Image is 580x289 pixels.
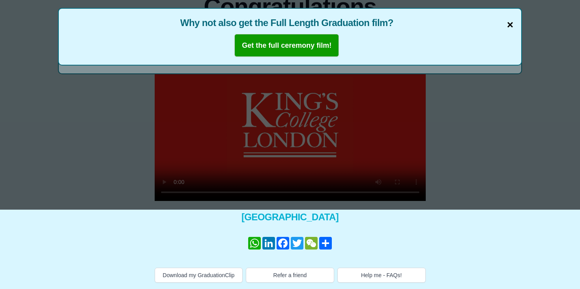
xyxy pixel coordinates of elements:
[155,268,243,283] button: Download my GraduationClip
[67,17,513,29] span: Why not also get the Full Length Graduation film?
[247,237,262,250] a: WhatsApp
[234,34,339,57] button: Get the full ceremony film!
[246,268,334,283] button: Refer a friend
[242,41,331,49] b: Get the full ceremony film!
[276,237,290,250] a: Facebook
[507,17,513,33] span: ×
[304,237,318,250] a: WeChat
[262,237,276,250] a: LinkedIn
[290,237,304,250] a: Twitter
[155,211,426,223] span: [GEOGRAPHIC_DATA]
[337,268,426,283] button: Help me - FAQs!
[318,237,333,250] a: Share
